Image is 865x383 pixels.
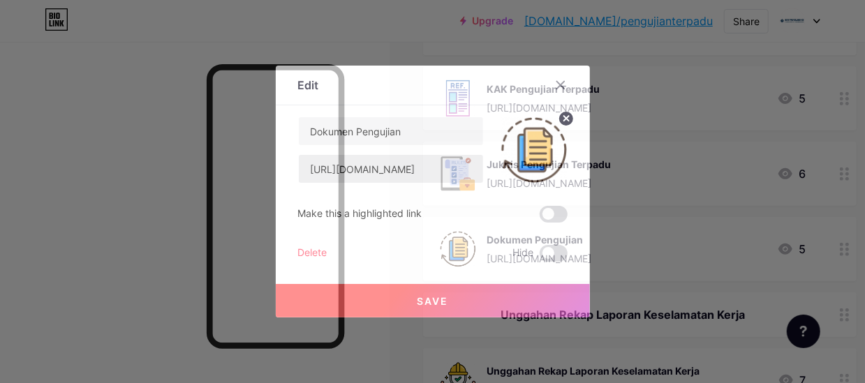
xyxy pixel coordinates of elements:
input: URL [299,155,483,183]
div: Make this a highlighted link [298,206,422,223]
span: Hide [513,245,534,262]
span: Save [417,295,448,307]
img: link_thumbnail [501,117,568,183]
div: Delete [298,245,327,262]
input: Title [299,117,483,145]
button: Save [276,284,590,317]
div: Edit [298,77,319,93]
